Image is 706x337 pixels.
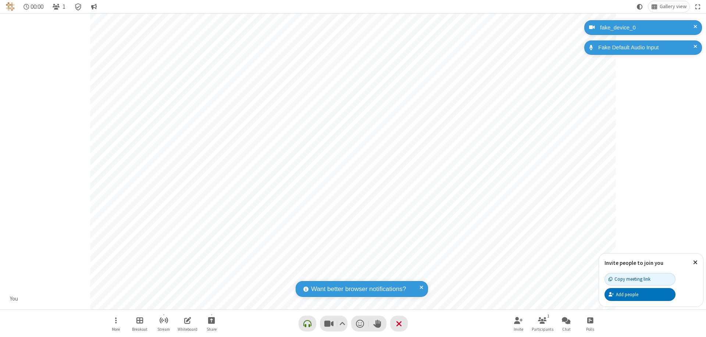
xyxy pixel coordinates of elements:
[71,1,85,12] div: Meeting details Encryption enabled
[555,313,577,334] button: Open chat
[63,3,65,10] span: 1
[605,259,663,266] label: Invite people to join you
[200,313,222,334] button: Start sharing
[579,313,601,334] button: Open poll
[337,316,347,331] button: Video setting
[49,1,68,12] button: Open participant list
[634,1,646,12] button: Using system theme
[112,327,120,331] span: More
[514,327,523,331] span: Invite
[311,284,406,294] span: Want better browser notifications?
[648,1,689,12] button: Change layout
[129,313,151,334] button: Manage Breakout Rooms
[207,327,217,331] span: Share
[7,295,21,303] div: You
[562,327,571,331] span: Chat
[21,1,47,12] div: Timer
[596,43,696,52] div: Fake Default Audio Input
[88,1,100,12] button: Conversation
[390,316,408,331] button: End or leave meeting
[176,313,199,334] button: Open shared whiteboard
[605,273,675,285] button: Copy meeting link
[598,24,696,32] div: fake_device_0
[586,327,594,331] span: Polls
[507,313,529,334] button: Invite participants (⌘+Shift+I)
[299,316,316,331] button: Connect your audio
[320,316,347,331] button: Stop video (⌘+Shift+V)
[157,327,170,331] span: Stream
[369,316,386,331] button: Raise hand
[6,2,15,11] img: QA Selenium DO NOT DELETE OR CHANGE
[178,327,197,331] span: Whiteboard
[688,253,703,272] button: Close popover
[351,316,369,331] button: Send a reaction
[153,313,175,334] button: Start streaming
[532,327,553,331] span: Participants
[692,1,703,12] button: Fullscreen
[31,3,43,10] span: 00:00
[132,327,147,331] span: Breakout
[609,276,650,283] div: Copy meeting link
[531,313,553,334] button: Open participant list
[545,313,552,319] div: 1
[660,4,687,10] span: Gallery view
[105,313,127,334] button: Open menu
[605,288,675,301] button: Add people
